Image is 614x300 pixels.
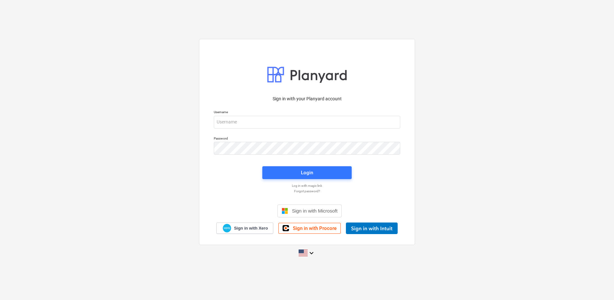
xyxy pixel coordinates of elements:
[292,208,338,214] span: Sign in with Microsoft
[211,184,403,188] a: Log in with magic link
[214,110,400,115] p: Username
[262,166,352,179] button: Login
[214,136,400,142] p: Password
[308,249,315,257] i: keyboard_arrow_down
[282,208,288,214] img: Microsoft logo
[278,223,341,234] a: Sign in with Procore
[216,223,274,234] a: Sign in with Xero
[301,168,313,177] div: Login
[223,224,231,232] img: Xero logo
[211,189,403,193] a: Forgot password?
[214,95,400,102] p: Sign in with your Planyard account
[293,225,337,231] span: Sign in with Procore
[234,225,268,231] span: Sign in with Xero
[214,116,400,129] input: Username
